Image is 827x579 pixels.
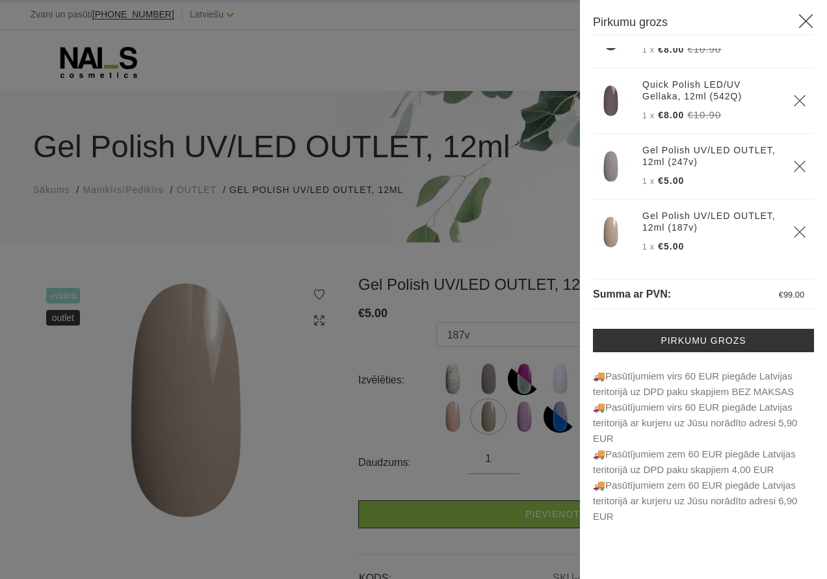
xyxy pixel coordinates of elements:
[593,13,814,35] h3: Pirkumu grozs
[593,368,814,524] p: 🚚Pasūtījumiem virs 60 EUR piegāde Latvijas teritorijā uz DPD paku skapjiem BEZ MAKSAS 🚚Pasūt...
[793,160,806,173] a: Delete
[783,290,804,300] span: 99.00
[642,45,655,55] span: 1 x
[642,79,778,102] a: Quick Polish LED/UV Gellaka, 12ml (542Q)
[642,144,778,168] a: Gel Polish UV/LED OUTLET, 12ml (247v)
[658,110,684,120] span: €8.00
[658,175,684,186] span: €5.00
[642,242,655,251] span: 1 x
[687,44,721,55] s: €10.90
[793,94,806,107] a: Delete
[593,329,814,352] a: Pirkumu grozs
[642,177,655,186] span: 1 x
[642,210,778,233] a: Gel Polish UV/LED OUTLET, 12ml (187v)
[658,44,684,55] span: €8.00
[779,290,783,300] span: €
[793,225,806,238] a: Delete
[687,109,721,120] s: €10.90
[593,289,671,300] span: Summa ar PVN:
[658,241,684,251] span: €5.00
[642,111,655,120] span: 1 x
